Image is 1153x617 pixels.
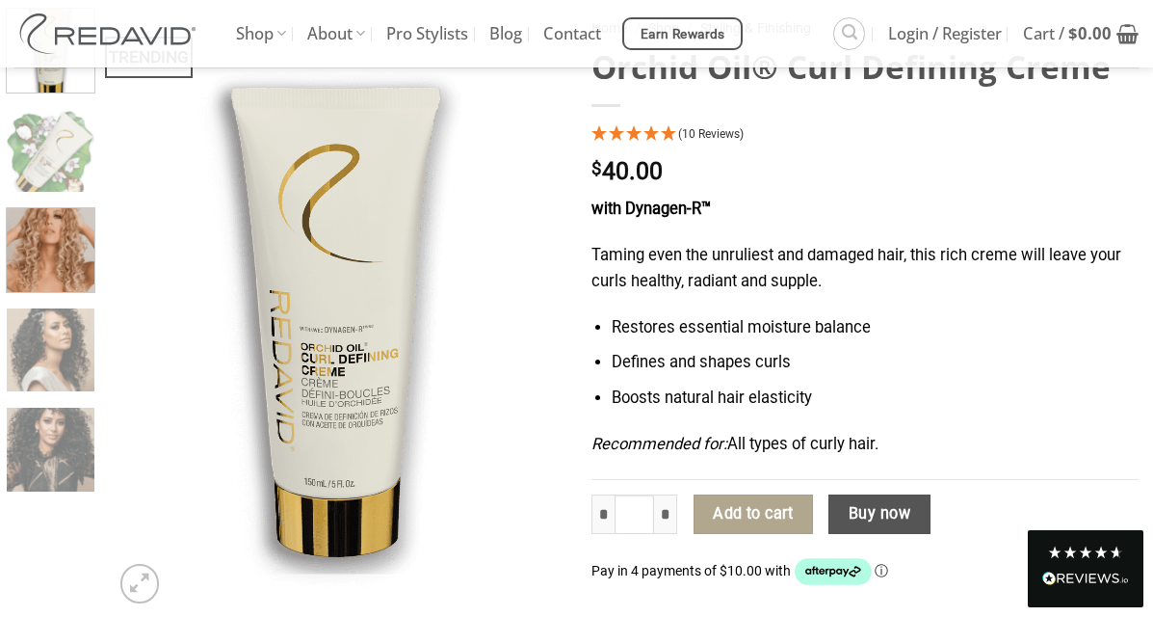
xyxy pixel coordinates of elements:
[654,495,677,535] input: Increase quantity of Orchid Oil® Curl Defining Creme
[591,122,1140,148] div: 5 Stars - 10 Reviews
[678,127,744,141] span: (10 Reviews)
[1023,10,1112,58] span: Cart /
[591,200,711,218] strong: with Dynagen-R™
[109,8,563,613] img: REDAVID Orchid Oil Curl Defining Creme
[888,10,1002,58] span: Login / Register
[591,495,615,535] input: Reduce quantity of Orchid Oil® Curl Defining Creme
[591,435,727,453] em: Recommended for:
[612,386,1139,412] li: Boosts natural hair elasticity
[1068,22,1078,44] span: $
[591,157,663,185] bdi: 40.00
[591,243,1140,294] p: Taming even the unruliest and damaged hair, this rich creme will leave your curls healthy, radian...
[591,160,602,178] span: $
[591,563,794,578] span: Pay in 4 payments of $10.00 with
[694,495,813,535] button: Add to cart
[120,564,159,603] a: Zoom
[1068,22,1112,44] bdi: 0.00
[875,563,888,578] a: Information - Opens a dialog
[1028,530,1143,607] div: Read All Reviews
[833,17,865,49] a: Search
[641,24,725,45] span: Earn Rewards
[591,46,1140,88] h1: Orchid Oil® Curl Defining Creme
[1047,545,1124,560] div: 4.8 Stars
[1042,572,1129,585] img: REVIEWS.io
[612,315,1139,341] li: Restores essential moisture balance
[828,495,930,535] button: Buy now
[615,495,655,535] input: Product quantity
[591,432,1140,458] p: All types of curly hair.
[612,350,1139,376] li: Defines and shapes curls
[14,13,207,54] img: REDAVID Salon Products | United States
[622,17,743,50] a: Earn Rewards
[1042,568,1129,593] div: Read All Reviews
[7,109,95,198] img: REDAVID Orchid Oil Curl Defining Creme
